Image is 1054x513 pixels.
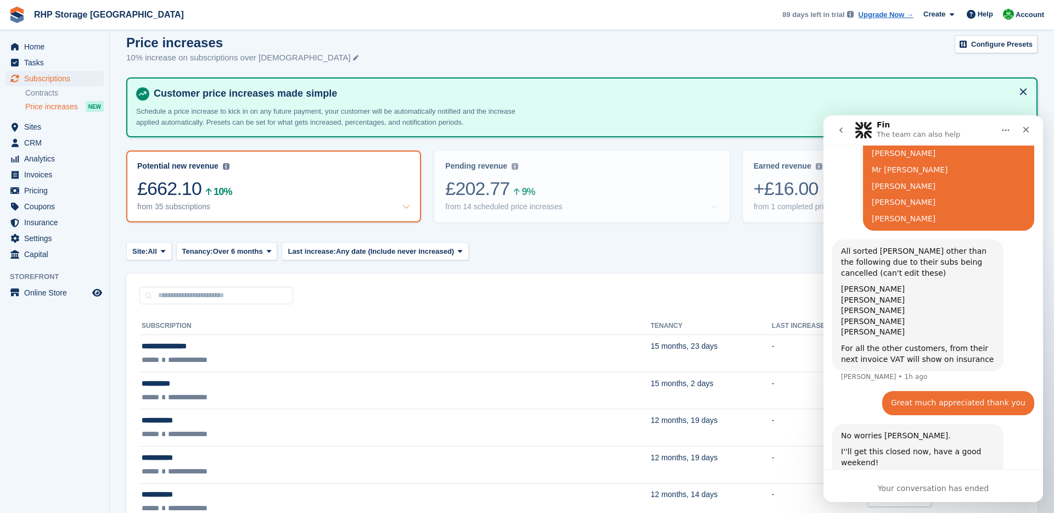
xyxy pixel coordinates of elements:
[126,150,421,222] a: Potential new revenue £662.10 10% from 35 subscriptions
[5,135,104,150] a: menu
[782,9,844,20] span: 89 days left in trial
[24,167,90,182] span: Invoices
[5,71,104,86] a: menu
[772,446,868,483] td: -
[955,35,1038,53] a: Configure Presets
[445,161,507,171] div: Pending revenue
[25,101,104,113] a: Price increases NEW
[5,231,104,246] a: menu
[25,88,104,98] a: Contracts
[24,71,90,86] span: Subscriptions
[148,246,157,257] span: All
[651,453,717,462] span: 12 months, 19 days
[86,101,104,112] div: NEW
[24,151,90,166] span: Analytics
[24,39,90,54] span: Home
[176,242,278,260] button: Tenancy: Over 6 months
[149,87,1028,100] h4: Customer price increases made simple
[282,242,468,260] button: Last increase: Any date (Include never increased)
[772,372,868,409] td: -
[522,188,535,196] div: 9%
[30,5,188,24] a: RHP Storage [GEOGRAPHIC_DATA]
[24,135,90,150] span: CRM
[651,416,717,425] span: 12 months, 19 days
[10,271,109,282] span: Storefront
[1003,9,1014,20] img: Rod
[772,317,868,335] th: Last increase
[445,177,718,200] div: £202.77
[136,106,520,127] p: Schedule a price increase to kick in on any future payment, your customer will be automatically n...
[24,285,90,300] span: Online Store
[139,317,651,335] th: Subscription
[651,379,713,388] span: 15 months, 2 days
[25,102,78,112] span: Price increases
[182,246,213,257] span: Tenancy:
[754,202,863,211] div: from 1 completed price increase
[5,39,104,54] a: menu
[126,35,358,50] h1: Price increases
[772,409,868,447] td: -
[24,231,90,246] span: Settings
[126,52,358,64] p: 10% increase on subscriptions over [DEMOGRAPHIC_DATA]
[772,335,868,372] td: -
[5,247,104,262] a: menu
[288,246,335,257] span: Last increase:
[214,188,232,196] div: 10%
[1016,9,1044,20] span: Account
[5,199,104,214] a: menu
[823,115,1043,502] iframe: Intercom live chat
[223,163,229,170] img: icon-info-grey-7440780725fd019a000dd9b08b2336e03edf1995a4989e88bcd33f0948082b44.svg
[651,317,772,335] th: Tenancy
[24,119,90,135] span: Sites
[137,161,218,171] div: Potential new revenue
[512,163,518,170] img: icon-info-grey-7440780725fd019a000dd9b08b2336e03edf1995a4989e88bcd33f0948082b44.svg
[754,161,811,171] div: Earned revenue
[91,286,104,299] a: Preview store
[132,246,148,257] span: Site:
[24,199,90,214] span: Coupons
[651,490,717,499] span: 12 months, 14 days
[859,9,913,20] a: Upgrade Now →
[24,215,90,230] span: Insurance
[5,151,104,166] a: menu
[5,55,104,70] a: menu
[816,163,822,170] img: icon-info-grey-7440780725fd019a000dd9b08b2336e03edf1995a4989e88bcd33f0948082b44.svg
[743,150,1038,222] a: Earned revenue +£16.00 from 1 completed price increase
[651,342,717,350] span: 15 months, 23 days
[923,9,945,20] span: Create
[978,9,993,20] span: Help
[24,183,90,198] span: Pricing
[137,177,410,200] div: £662.10
[24,55,90,70] span: Tasks
[445,202,562,211] div: from 14 scheduled price increases
[847,11,854,18] img: icon-info-grey-7440780725fd019a000dd9b08b2336e03edf1995a4989e88bcd33f0948082b44.svg
[137,202,210,211] div: from 35 subscriptions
